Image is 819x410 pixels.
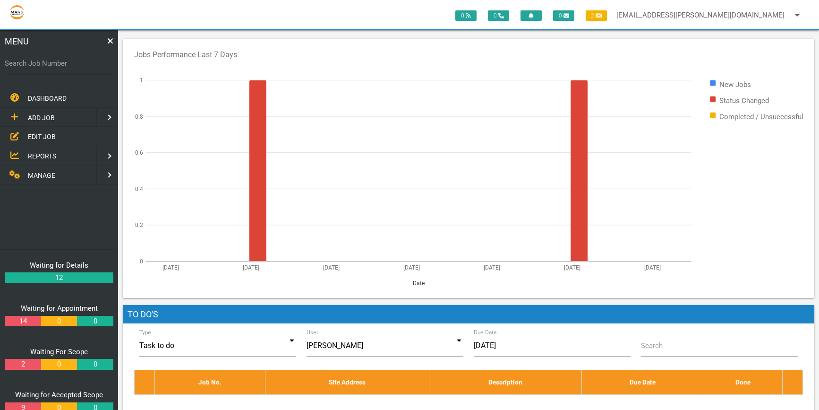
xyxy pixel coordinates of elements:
[135,113,143,120] text: 0.8
[162,264,179,271] text: [DATE]
[28,114,55,122] span: ADD JOB
[140,77,143,84] text: 1
[123,305,814,324] h1: To Do's
[307,328,318,337] label: User
[413,279,425,286] text: Date
[553,10,574,21] span: 0
[154,370,265,394] th: Job No.
[719,80,751,89] text: New Jobs
[455,10,477,21] span: 0
[265,370,429,394] th: Site Address
[564,264,580,271] text: [DATE]
[9,5,25,20] img: s3file
[30,348,88,356] a: Waiting For Scope
[644,264,661,271] text: [DATE]
[484,264,500,271] text: [DATE]
[135,185,143,192] text: 0.4
[28,133,56,140] span: EDIT JOB
[41,359,77,370] a: 0
[135,149,143,156] text: 0.6
[488,10,509,21] span: 0
[586,10,607,21] span: 2
[403,264,420,271] text: [DATE]
[5,35,29,48] span: MENU
[30,261,88,270] a: Waiting for Details
[429,370,582,394] th: Description
[41,316,77,327] a: 0
[135,222,143,228] text: 0.2
[21,304,98,313] a: Waiting for Appointment
[719,96,769,105] text: Status Changed
[140,258,143,265] text: 0
[28,172,55,179] span: MANAGE
[77,359,113,370] a: 0
[5,58,113,69] label: Search Job Number
[139,328,151,337] label: Type
[323,264,340,271] text: [DATE]
[5,272,113,283] a: 12
[719,113,803,121] text: Completed / Unsuccessful
[582,370,703,394] th: Due Date
[134,50,237,59] text: Jobs Performance Last 7 Days
[243,264,259,271] text: [DATE]
[641,340,663,351] label: Search
[5,359,41,370] a: 2
[28,152,56,160] span: REPORTS
[474,328,497,337] label: Due Date
[77,316,113,327] a: 0
[703,370,783,394] th: Done
[15,391,103,399] a: Waiting for Accepted Scope
[5,316,41,327] a: 14
[28,95,67,102] span: DASHBOARD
